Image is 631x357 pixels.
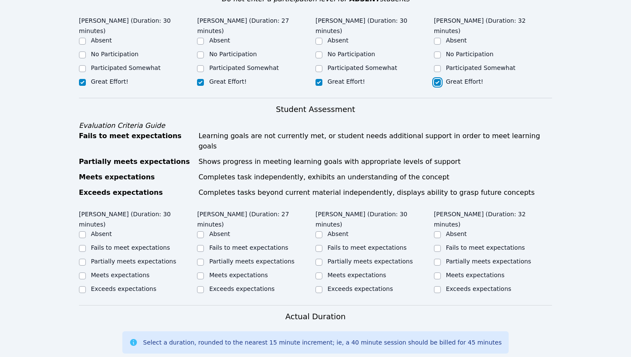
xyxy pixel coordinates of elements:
label: Participated Somewhat [209,64,279,71]
label: No Participation [328,51,375,57]
legend: [PERSON_NAME] (Duration: 27 minutes) [197,206,315,230]
label: Absent [446,230,467,237]
label: Exceeds expectations [91,285,156,292]
label: Exceeds expectations [209,285,274,292]
label: Partially meets expectations [446,258,531,265]
label: Meets expectations [209,272,268,278]
label: Absent [209,37,230,44]
legend: [PERSON_NAME] (Duration: 32 minutes) [434,13,552,36]
label: Participated Somewhat [91,64,161,71]
label: Absent [91,37,112,44]
label: Partially meets expectations [328,258,413,265]
label: Partially meets expectations [209,258,294,265]
div: Fails to meet expectations [79,131,194,151]
div: Partially meets expectations [79,157,194,167]
label: No Participation [209,51,257,57]
div: Evaluation Criteria Guide [79,121,552,131]
label: Meets expectations [328,272,386,278]
label: No Participation [446,51,494,57]
label: Meets expectations [91,272,150,278]
label: Great Effort! [328,78,365,85]
label: Meets expectations [446,272,505,278]
label: Absent [446,37,467,44]
label: Absent [209,230,230,237]
label: Great Effort! [209,78,246,85]
h3: Student Assessment [79,103,552,115]
div: Learning goals are not currently met, or student needs additional support in order to meet learni... [198,131,552,151]
div: Select a duration, rounded to the nearest 15 minute increment; ie, a 40 minute session should be ... [143,338,501,347]
label: Absent [328,230,349,237]
h3: Actual Duration [285,311,346,323]
div: Completes task independently, exhibits an understanding of the concept [198,172,552,182]
label: Absent [328,37,349,44]
div: Completes tasks beyond current material independently, displays ability to grasp future concepts [198,188,552,198]
div: Shows progress in meeting learning goals with appropriate levels of support [198,157,552,167]
label: Fails to meet expectations [328,244,407,251]
label: Exceeds expectations [446,285,511,292]
div: Exceeds expectations [79,188,194,198]
label: Exceeds expectations [328,285,393,292]
legend: [PERSON_NAME] (Duration: 30 minutes) [315,206,434,230]
legend: [PERSON_NAME] (Duration: 27 minutes) [197,13,315,36]
legend: [PERSON_NAME] (Duration: 30 minutes) [79,206,197,230]
label: Fails to meet expectations [446,244,525,251]
legend: [PERSON_NAME] (Duration: 32 minutes) [434,206,552,230]
label: Participated Somewhat [328,64,397,71]
label: Great Effort! [91,78,128,85]
label: Partially meets expectations [91,258,176,265]
label: Great Effort! [446,78,483,85]
label: No Participation [91,51,139,57]
legend: [PERSON_NAME] (Duration: 30 minutes) [315,13,434,36]
label: Fails to meet expectations [91,244,170,251]
div: Meets expectations [79,172,194,182]
label: Absent [91,230,112,237]
label: Fails to meet expectations [209,244,288,251]
label: Participated Somewhat [446,64,516,71]
legend: [PERSON_NAME] (Duration: 30 minutes) [79,13,197,36]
